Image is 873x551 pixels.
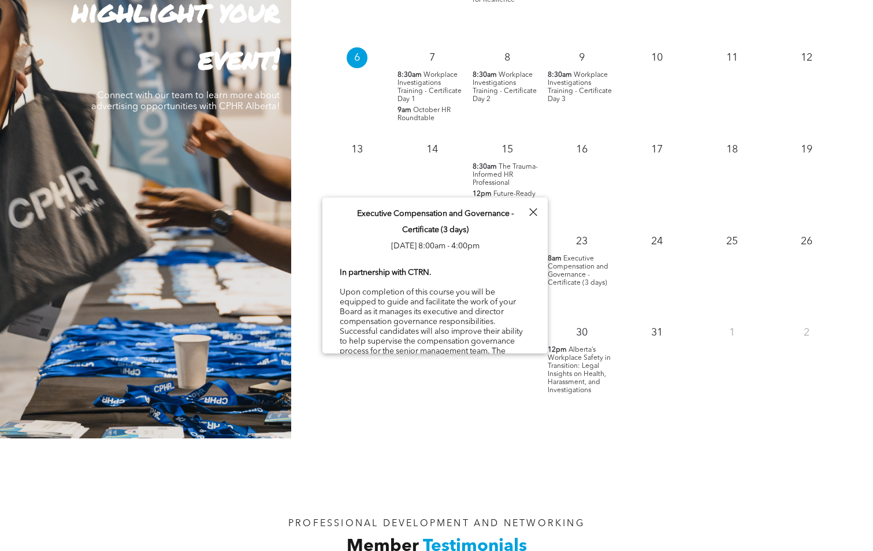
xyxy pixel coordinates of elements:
[473,163,538,187] span: The Trauma-Informed HR Professional
[91,91,280,111] span: Connect with our team to learn more about advertising opportunities with CPHR Alberta!
[422,139,443,160] p: 14
[473,163,497,171] span: 8:30am
[340,269,432,277] b: In partnership with CTRN.
[722,47,742,68] p: 11
[571,47,592,68] p: 9
[647,139,667,160] p: 17
[391,242,480,250] span: [DATE] 8:00am - 4:00pm
[548,346,567,354] span: 12pm
[357,210,514,234] span: Executive Compensation and Governance - Certificate (3 days)
[548,255,608,286] span: Executive Compensation and Governance - Certificate (3 days)
[796,322,817,343] p: 2
[347,47,367,68] p: 6
[473,71,497,79] span: 8:30am
[288,519,585,528] span: PROFESSIONAL DEVELOPMENT AND NETWORKING
[398,107,451,122] span: October HR Roundtable
[647,322,667,343] p: 31
[347,139,367,160] p: 13
[571,322,592,343] p: 30
[398,71,422,79] span: 8:30am
[647,231,667,252] p: 24
[398,72,462,103] span: Workplace Investigations Training - Certificate Day 1
[548,255,562,263] span: 8am
[548,72,612,103] span: Workplace Investigations Training - Certificate Day 3
[422,47,443,68] p: 7
[571,139,592,160] p: 16
[497,47,518,68] p: 8
[796,47,817,68] p: 12
[796,139,817,160] p: 19
[722,231,742,252] p: 25
[722,139,742,160] p: 18
[796,231,817,252] p: 26
[548,71,572,79] span: 8:30am
[647,47,667,68] p: 10
[571,231,592,252] p: 23
[473,190,492,198] span: 12pm
[722,322,742,343] p: 1
[473,191,536,222] span: Future-Ready HR: The Skills That Matter Most - Networking at Noon
[473,72,537,103] span: Workplace Investigations Training - Certificate Day 2
[497,139,518,160] p: 15
[548,347,611,394] span: Alberta’s Workplace Safety in Transition: Legal Insights on Health, Harassment, and Investigations
[398,106,411,114] span: 9am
